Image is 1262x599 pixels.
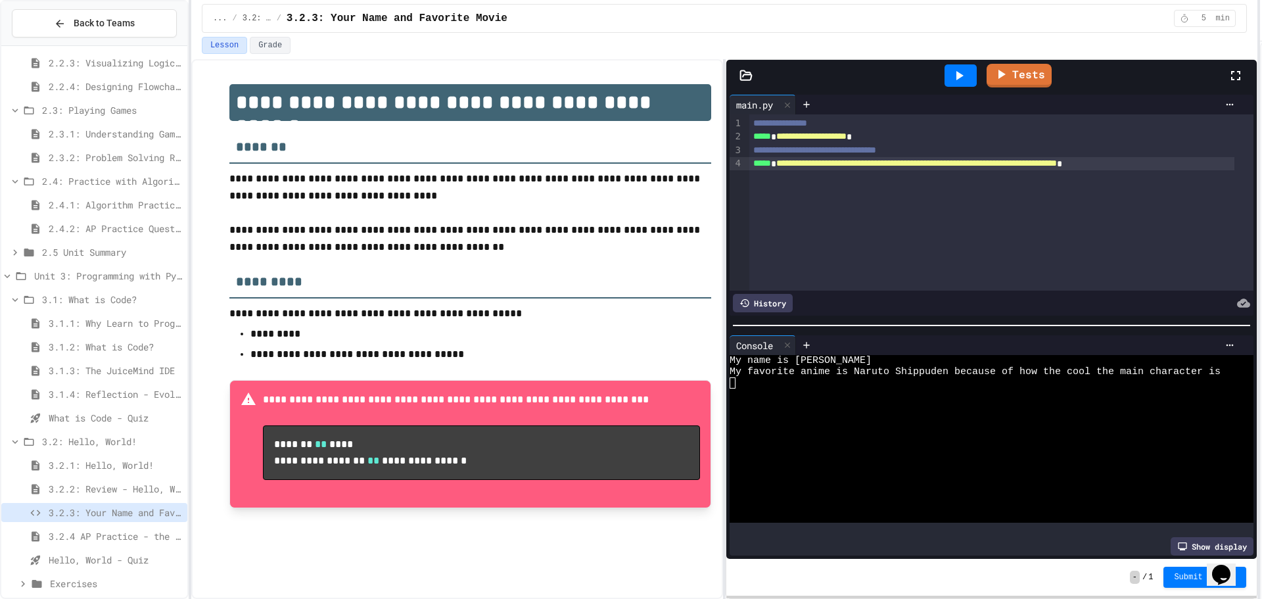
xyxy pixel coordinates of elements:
[730,144,743,157] div: 3
[287,11,507,26] span: 3.2.3: Your Name and Favorite Movie
[42,245,182,259] span: 2.5 Unit Summary
[49,458,182,472] span: 3.2.1: Hello, World!
[730,95,796,114] div: main.py
[49,340,182,354] span: 3.1.2: What is Code?
[49,364,182,377] span: 3.1.3: The JuiceMind IDE
[49,529,182,543] span: 3.2.4 AP Practice - the DISPLAY Procedure
[49,80,182,93] span: 2.2.4: Designing Flowcharts
[733,294,793,312] div: History
[1174,572,1236,583] span: Submit Answer
[49,151,182,164] span: 2.3.2: Problem Solving Reflection
[250,37,291,54] button: Grade
[730,339,780,352] div: Console
[1148,572,1153,583] span: 1
[50,577,182,590] span: Exercises
[1215,13,1230,24] span: min
[49,506,182,519] span: 3.2.3: Your Name and Favorite Movie
[74,16,135,30] span: Back to Teams
[730,130,743,143] div: 2
[49,411,182,425] span: What is Code - Quiz
[1163,567,1246,588] button: Submit Answer
[1207,546,1249,586] iframe: chat widget
[1193,13,1214,24] span: 5
[34,269,182,283] span: Unit 3: Programming with Python
[49,222,182,235] span: 2.4.2: AP Practice Questions
[730,117,743,130] div: 1
[730,157,743,170] div: 4
[12,9,177,37] button: Back to Teams
[49,56,182,70] span: 2.2.3: Visualizing Logic with Flowcharts
[1130,571,1140,584] span: -
[243,13,271,24] span: 3.2: Hello, World!
[213,13,227,24] span: ...
[1171,537,1253,556] div: Show display
[49,316,182,330] span: 3.1.1: Why Learn to Program?
[49,127,182,141] span: 2.3.1: Understanding Games with Flowcharts
[730,335,796,355] div: Console
[730,366,1221,377] span: My favorite anime is Naruto Shippuden because of how the cool the main character is
[42,293,182,306] span: 3.1: What is Code?
[42,174,182,188] span: 2.4: Practice with Algorithms
[49,198,182,212] span: 2.4.1: Algorithm Practice Exercises
[49,482,182,496] span: 3.2.2: Review - Hello, World!
[730,98,780,112] div: main.py
[1142,572,1147,583] span: /
[42,103,182,117] span: 2.3: Playing Games
[49,553,182,567] span: Hello, World - Quiz
[987,64,1052,87] a: Tests
[49,387,182,401] span: 3.1.4: Reflection - Evolving Technology
[202,37,247,54] button: Lesson
[42,435,182,448] span: 3.2: Hello, World!
[730,355,872,366] span: My name is [PERSON_NAME]
[277,13,281,24] span: /
[233,13,237,24] span: /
